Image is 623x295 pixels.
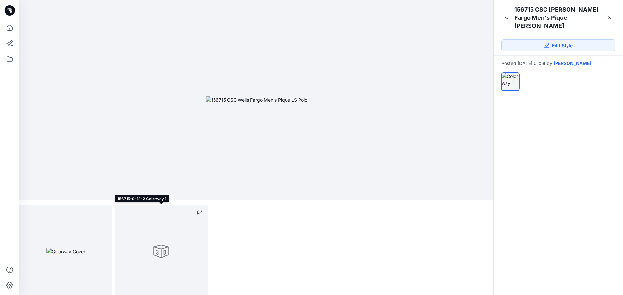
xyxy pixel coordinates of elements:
[501,13,512,23] button: Minimize
[206,96,307,103] img: 156715 CSC Wells Fargo Men's Pique LS Polo
[46,248,85,255] img: Colorway Cover
[501,39,615,51] a: Edit Style
[554,61,591,66] a: [PERSON_NAME]
[195,208,205,218] button: full screen
[605,13,615,23] a: Close Style Presentation
[552,42,573,49] span: Edit Style
[501,73,519,91] div: Colorway 1
[501,61,615,66] div: Posted [DATE] 01:58 by
[514,6,604,30] div: 156715 CSC [PERSON_NAME] Fargo Men's Pique [PERSON_NAME]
